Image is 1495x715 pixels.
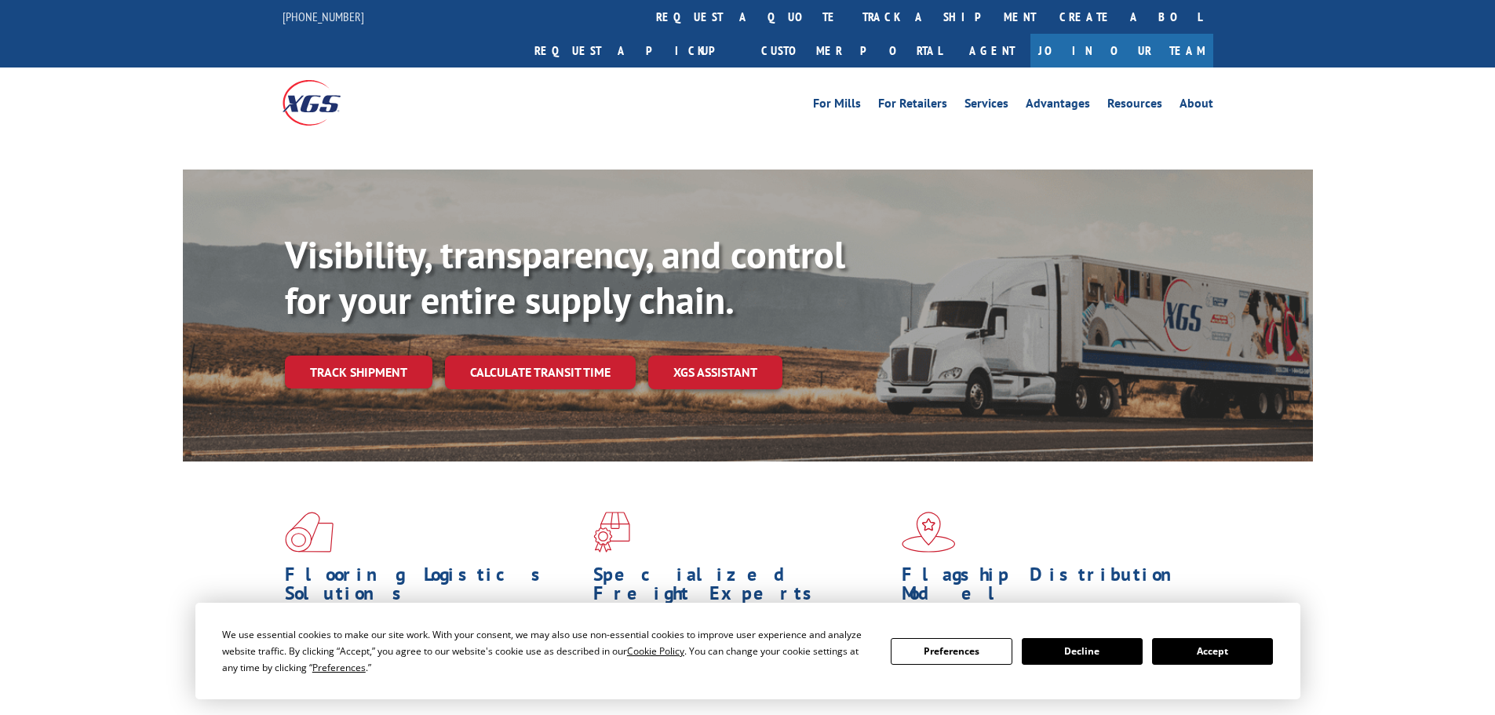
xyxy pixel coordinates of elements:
[902,512,956,553] img: xgs-icon-flagship-distribution-model-red
[964,97,1008,115] a: Services
[593,512,630,553] img: xgs-icon-focused-on-flooring-red
[523,34,749,67] a: Request a pickup
[283,9,364,24] a: [PHONE_NUMBER]
[285,512,334,553] img: xgs-icon-total-supply-chain-intelligence-red
[1107,97,1162,115] a: Resources
[285,356,432,389] a: Track shipment
[1026,97,1090,115] a: Advantages
[813,97,861,115] a: For Mills
[593,565,890,611] h1: Specialized Freight Experts
[891,638,1012,665] button: Preferences
[445,356,636,389] a: Calculate transit time
[285,565,582,611] h1: Flooring Logistics Solutions
[902,565,1198,611] h1: Flagship Distribution Model
[1030,34,1213,67] a: Join Our Team
[1152,638,1273,665] button: Accept
[312,661,366,674] span: Preferences
[222,626,872,676] div: We use essential cookies to make our site work. With your consent, we may also use non-essential ...
[878,97,947,115] a: For Retailers
[195,603,1300,699] div: Cookie Consent Prompt
[954,34,1030,67] a: Agent
[285,230,845,324] b: Visibility, transparency, and control for your entire supply chain.
[1180,97,1213,115] a: About
[1022,638,1143,665] button: Decline
[648,356,782,389] a: XGS ASSISTANT
[627,644,684,658] span: Cookie Policy
[749,34,954,67] a: Customer Portal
